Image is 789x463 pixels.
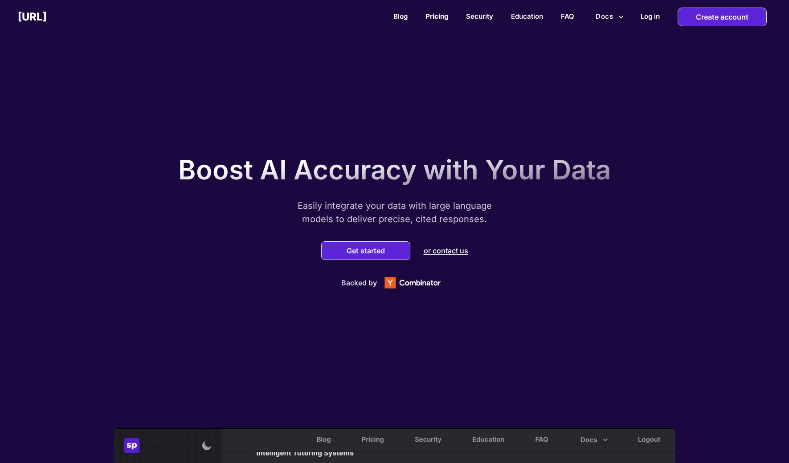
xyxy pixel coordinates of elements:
[466,12,493,20] a: Security
[561,12,574,20] a: FAQ
[592,8,627,25] button: more
[377,272,448,293] img: Y Combinator logo
[283,199,506,226] p: Easily integrate your data with large language models to deliver precise, cited responses.
[341,278,377,287] p: Backed by
[425,12,448,20] a: Pricing
[696,8,748,26] p: Create account
[344,246,388,255] button: Get started
[641,12,660,20] h2: Log in
[18,10,47,23] h2: [URL]
[178,154,611,186] p: Boost AI Accuracy with Your Data
[393,12,408,20] a: Blog
[511,12,543,20] a: Education
[424,246,468,255] p: or contact us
